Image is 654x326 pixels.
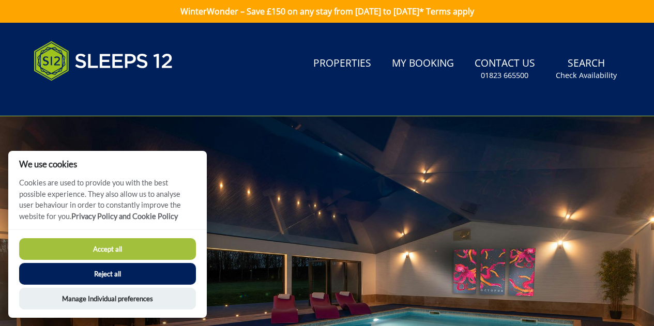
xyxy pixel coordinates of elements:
[19,238,196,260] button: Accept all
[19,288,196,309] button: Manage Individual preferences
[71,212,178,221] a: Privacy Policy and Cookie Policy
[8,177,207,229] p: Cookies are used to provide you with the best possible experience. They also allow us to analyse ...
[552,52,621,86] a: SearchCheck Availability
[8,159,207,169] h2: We use cookies
[19,263,196,285] button: Reject all
[388,52,458,75] a: My Booking
[556,70,617,81] small: Check Availability
[28,93,137,102] iframe: Customer reviews powered by Trustpilot
[309,52,375,75] a: Properties
[34,35,173,87] img: Sleeps 12
[481,70,528,81] small: 01823 665500
[470,52,539,86] a: Contact Us01823 665500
